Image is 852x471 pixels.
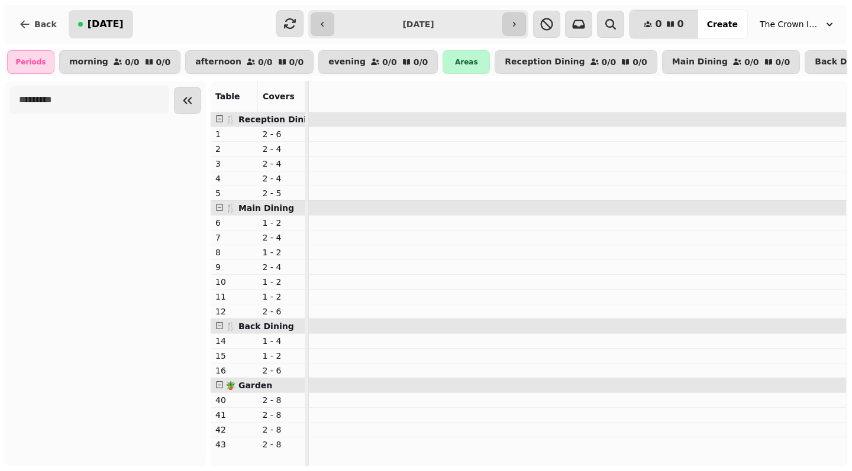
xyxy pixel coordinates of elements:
[263,409,301,421] p: 2 - 8
[602,58,617,66] p: 0 / 0
[7,50,54,74] div: Periods
[698,10,747,38] button: Create
[263,365,301,376] p: 2 - 6
[263,173,301,184] p: 2 - 4
[225,115,318,124] span: 🍴 Reception Dining
[215,291,253,303] p: 11
[215,173,253,184] p: 4
[382,58,397,66] p: 0 / 0
[125,58,140,66] p: 0 / 0
[215,217,253,229] p: 6
[495,50,657,74] button: Reception Dining0/00/0
[263,350,301,362] p: 1 - 2
[215,276,253,288] p: 10
[263,424,301,436] p: 2 - 8
[760,18,819,30] span: The Crown Inn
[215,187,253,199] p: 5
[263,217,301,229] p: 1 - 2
[9,10,66,38] button: Back
[263,92,295,101] span: Covers
[263,335,301,347] p: 1 - 4
[34,20,57,28] span: Back
[215,143,253,155] p: 2
[263,306,301,317] p: 2 - 6
[263,246,301,258] p: 1 - 2
[662,50,800,74] button: Main Dining0/00/0
[185,50,314,74] button: afternoon0/00/0
[258,58,273,66] p: 0 / 0
[215,158,253,170] p: 3
[215,128,253,140] p: 1
[289,58,304,66] p: 0 / 0
[263,276,301,288] p: 1 - 2
[215,438,253,450] p: 43
[263,261,301,273] p: 2 - 4
[59,50,180,74] button: morning0/00/0
[69,57,108,67] p: morning
[655,20,661,29] span: 0
[744,58,759,66] p: 0 / 0
[195,57,241,67] p: afternoon
[174,87,201,114] button: Collapse sidebar
[215,92,240,101] span: Table
[505,57,585,67] p: Reception Dining
[414,58,428,66] p: 0 / 0
[753,14,843,35] button: The Crown Inn
[263,291,301,303] p: 1 - 2
[215,335,253,347] p: 14
[677,20,684,29] span: 0
[263,143,301,155] p: 2 - 4
[69,10,133,38] button: [DATE]
[215,350,253,362] p: 15
[215,409,253,421] p: 41
[263,158,301,170] p: 2 - 4
[263,394,301,406] p: 2 - 8
[215,424,253,436] p: 42
[215,306,253,317] p: 12
[225,381,272,390] span: 🪴 Garden
[672,57,728,67] p: Main Dining
[225,321,294,331] span: 🍴 Back Dining
[318,50,438,74] button: evening0/00/0
[156,58,171,66] p: 0 / 0
[776,58,790,66] p: 0 / 0
[443,50,490,74] div: Areas
[630,10,698,38] button: 00
[263,187,301,199] p: 2 - 5
[215,246,253,258] p: 8
[632,58,647,66] p: 0 / 0
[215,232,253,243] p: 7
[707,20,738,28] span: Create
[263,232,301,243] p: 2 - 4
[215,365,253,376] p: 16
[263,438,301,450] p: 2 - 8
[225,203,294,213] span: 🍴 Main Dining
[263,128,301,140] p: 2 - 6
[328,57,366,67] p: evening
[215,394,253,406] p: 40
[88,20,124,29] span: [DATE]
[215,261,253,273] p: 9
